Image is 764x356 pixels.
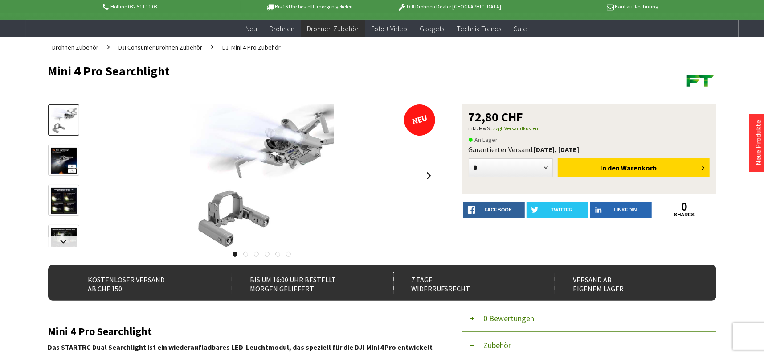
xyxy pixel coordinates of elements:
[514,24,527,33] span: Sale
[457,24,502,33] span: Technik-Trends
[469,111,523,123] span: 72,80 CHF
[463,202,525,218] a: facebook
[365,20,414,38] a: Foto + Video
[614,207,637,212] span: LinkedIn
[527,202,588,218] a: twitter
[218,37,286,57] a: DJI Mini 4 Pro Zubehör
[380,1,519,12] p: DJI Drohnen Dealer [GEOGRAPHIC_DATA]
[240,20,264,38] a: Neu
[508,20,534,38] a: Sale
[469,134,498,145] span: An Lager
[270,24,295,33] span: Drohnen
[685,64,716,95] img: Futuretrends
[307,24,359,33] span: Drohnen Zubehör
[621,163,657,172] span: Warenkorb
[654,202,715,212] a: 0
[70,272,212,294] div: Kostenloser Versand ab CHF 150
[590,202,652,218] a: LinkedIn
[555,272,697,294] div: Versand ab eigenem Lager
[372,24,408,33] span: Foto + Video
[53,43,99,51] span: Drohnen Zubehör
[48,326,436,337] h2: Mini 4 Pro Searchlight
[246,24,257,33] span: Neu
[485,207,512,212] span: facebook
[241,1,380,12] p: Bis 16 Uhr bestellt, morgen geliefert.
[462,305,716,332] button: 0 Bewertungen
[414,20,451,38] a: Gadgets
[393,272,535,294] div: 7 Tage Widerrufsrecht
[600,163,620,172] span: In den
[114,37,207,57] a: DJI Consumer Drohnen Zubehör
[558,158,710,177] button: In den Warenkorb
[654,212,715,218] a: shares
[119,43,203,51] span: DJI Consumer Drohnen Zubehör
[469,145,710,154] div: Garantierter Versand:
[754,120,763,166] a: Neue Produkte
[451,20,508,38] a: Technik-Trends
[51,108,77,133] img: Vorschau: Mini 4 Pro Searchlight
[232,272,374,294] div: Bis um 16:00 Uhr bestellt Morgen geliefert
[420,24,445,33] span: Gadgets
[264,20,301,38] a: Drohnen
[48,64,583,78] h1: Mini 4 Pro Searchlight
[102,1,241,12] p: Hotline 032 511 11 03
[519,1,658,12] p: Kauf auf Rechnung
[301,20,365,38] a: Drohnen Zubehör
[223,43,281,51] span: DJI Mini 4 Pro Zubehör
[551,207,573,212] span: twitter
[48,37,103,57] a: Drohnen Zubehör
[190,104,334,247] img: Mini 4 Pro Searchlight
[469,123,710,134] p: inkl. MwSt.
[493,125,539,132] a: zzgl. Versandkosten
[534,145,580,154] b: [DATE], [DATE]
